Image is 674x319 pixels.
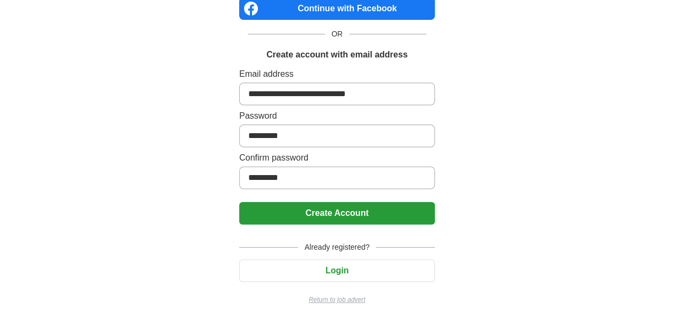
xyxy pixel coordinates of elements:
label: Password [239,110,435,122]
a: Return to job advert [239,295,435,305]
label: Confirm password [239,151,435,164]
h1: Create account with email address [266,48,408,61]
button: Create Account [239,202,435,224]
span: OR [325,28,349,40]
span: Already registered? [298,242,376,253]
button: Login [239,259,435,282]
label: Email address [239,68,435,81]
a: Login [239,266,435,275]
